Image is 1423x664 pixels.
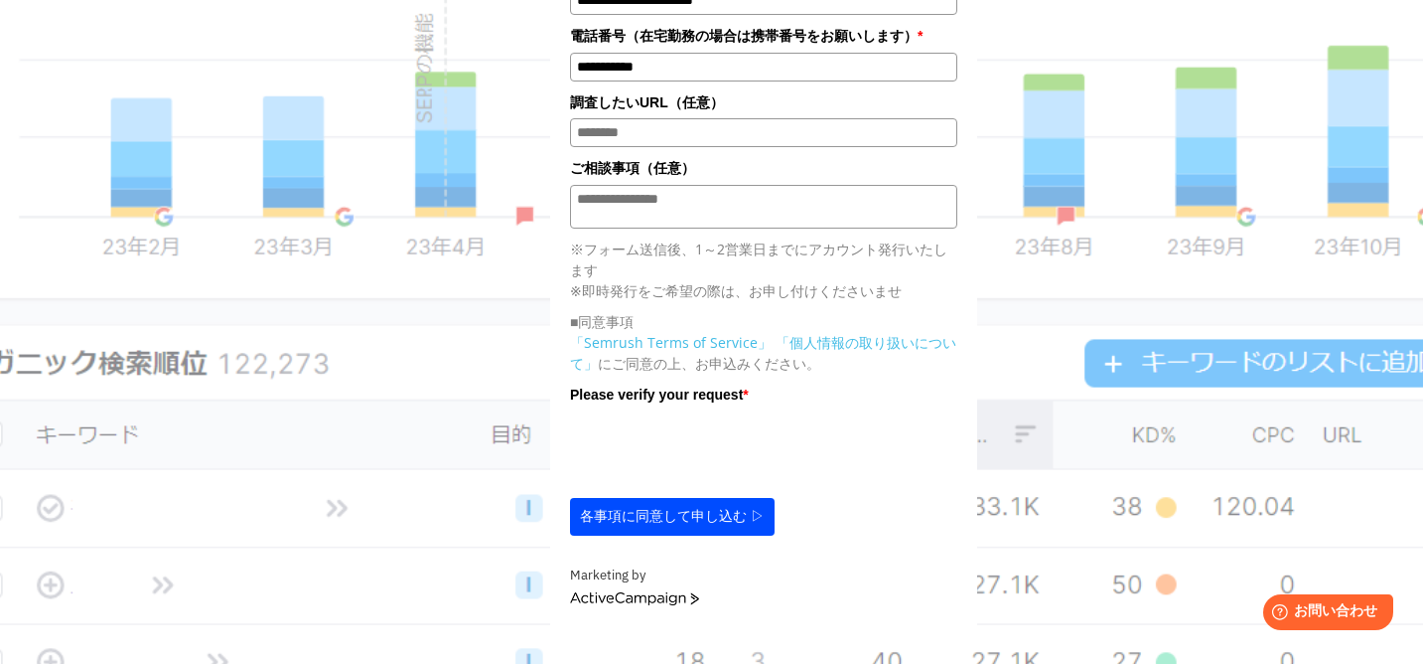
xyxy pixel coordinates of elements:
[570,25,957,47] label: 電話番号（在宅勤務の場合は携帯番号をお願いします）
[570,498,775,536] button: 各事項に同意して申し込む ▷
[570,411,872,488] iframe: reCAPTCHA
[570,157,957,179] label: ご相談事項（任意）
[570,333,772,352] a: 「Semrush Terms of Service」
[570,332,957,374] p: にご同意の上、お申込みください。
[570,239,957,301] p: ※フォーム送信後、1～2営業日までにアカウント発行いたします ※即時発行をご希望の際は、お申し付けくださいませ
[570,311,957,332] p: ■同意事項
[570,333,956,373] a: 「個人情報の取り扱いについて」
[570,384,957,406] label: Please verify your request
[1246,586,1401,642] iframe: Help widget launcher
[570,566,957,586] div: Marketing by
[570,91,957,113] label: 調査したいURL（任意）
